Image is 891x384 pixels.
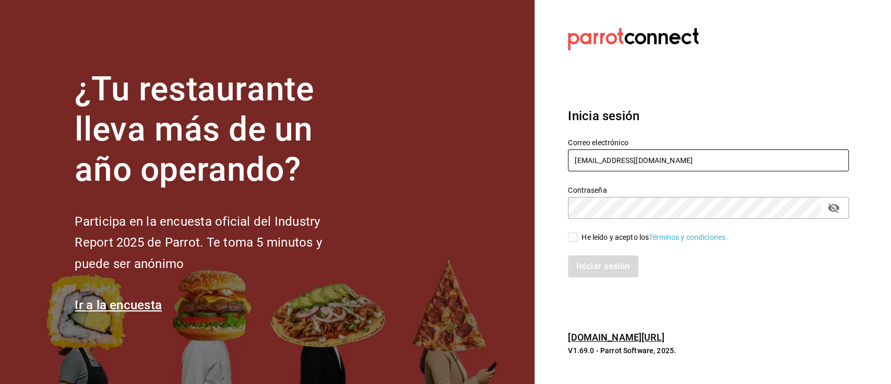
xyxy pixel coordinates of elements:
div: He leído y acepto los [581,232,728,243]
h1: ¿Tu restaurante lleva más de un año operando? [75,69,357,190]
h3: Inicia sesión [568,107,849,125]
a: Ir a la encuesta [75,298,162,312]
a: [DOMAIN_NAME][URL] [568,332,664,343]
label: Correo electrónico [568,139,849,146]
label: Contraseña [568,187,849,194]
input: Ingresa tu correo electrónico [568,149,849,171]
h2: Participa en la encuesta oficial del Industry Report 2025 de Parrot. Te toma 5 minutos y puede se... [75,211,357,275]
p: V1.69.0 - Parrot Software, 2025. [568,345,849,356]
button: passwordField [825,199,842,217]
a: Términos y condiciones. [649,233,728,241]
